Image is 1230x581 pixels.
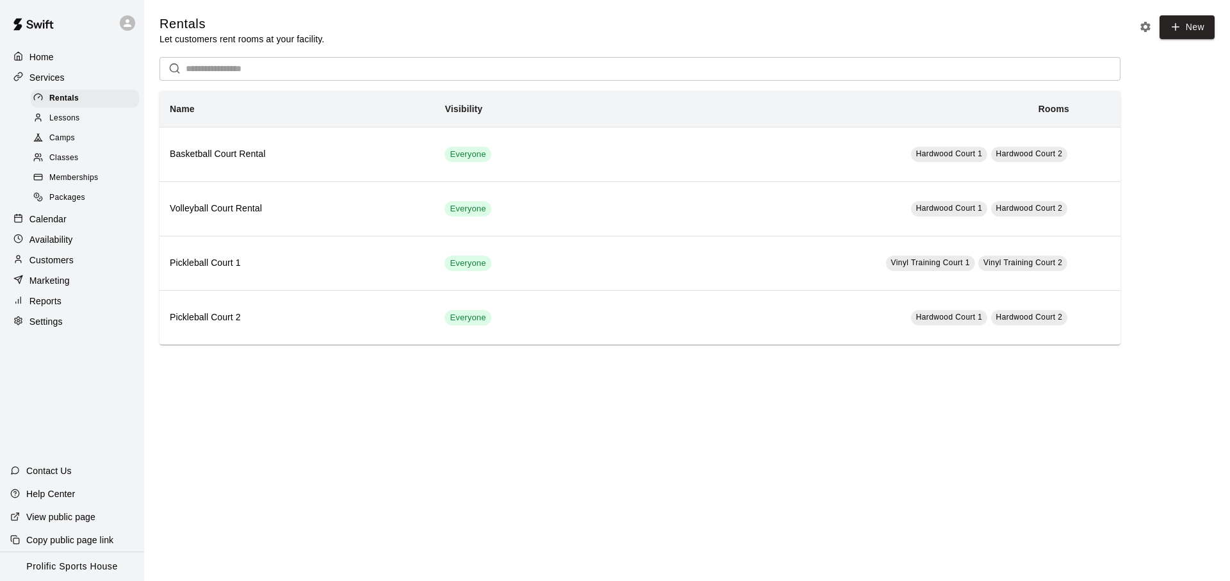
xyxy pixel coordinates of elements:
span: Classes [49,152,78,165]
h6: Basketball Court Rental [170,147,424,161]
p: Settings [29,315,63,328]
div: This service is visible to all of your customers [445,310,491,325]
a: Lessons [31,108,144,128]
a: Rentals [31,88,144,108]
div: Memberships [31,169,139,187]
span: Everyone [445,258,491,270]
span: Everyone [445,149,491,161]
span: Hardwood Court 2 [996,204,1063,213]
span: Rentals [49,92,79,105]
p: Contact Us [26,464,72,477]
span: Hardwood Court 1 [916,313,983,322]
button: Rental settings [1136,17,1155,37]
p: Reports [29,295,61,307]
span: Everyone [445,312,491,324]
p: Home [29,51,54,63]
div: Camps [31,129,139,147]
a: Customers [10,250,134,270]
a: New [1160,15,1215,39]
a: Marketing [10,271,134,290]
p: Help Center [26,487,75,500]
div: This service is visible to all of your customers [445,147,491,162]
a: Home [10,47,134,67]
span: Packages [49,192,85,204]
h6: Volleyball Court Rental [170,202,424,216]
b: Visibility [445,104,482,114]
a: Services [10,68,134,87]
div: Lessons [31,110,139,127]
p: Copy public page link [26,534,113,546]
span: Everyone [445,203,491,215]
a: Availability [10,230,134,249]
a: Settings [10,312,134,331]
p: Marketing [29,274,70,287]
h5: Rentals [160,15,324,33]
span: Vinyl Training Court 1 [891,258,970,267]
div: Classes [31,149,139,167]
div: This service is visible to all of your customers [445,256,491,271]
p: Calendar [29,213,67,225]
span: Camps [49,132,75,145]
a: Packages [31,188,144,208]
p: Customers [29,254,74,266]
b: Rooms [1038,104,1069,114]
a: Camps [31,129,144,149]
p: Let customers rent rooms at your facility. [160,33,324,45]
a: Memberships [31,168,144,188]
div: Rentals [31,90,139,108]
p: Availability [29,233,73,246]
a: Reports [10,291,134,311]
h6: Pickleball Court 1 [170,256,424,270]
span: Memberships [49,172,98,184]
table: simple table [160,91,1120,345]
h6: Pickleball Court 2 [170,311,424,325]
p: Prolific Sports House [26,560,117,573]
a: Calendar [10,209,134,229]
b: Name [170,104,195,114]
a: Classes [31,149,144,168]
span: Lessons [49,112,80,125]
div: Packages [31,189,139,207]
span: Hardwood Court 1 [916,149,983,158]
span: Hardwood Court 1 [916,204,983,213]
p: Services [29,71,65,84]
span: Hardwood Court 2 [996,313,1063,322]
p: View public page [26,511,95,523]
span: Hardwood Court 2 [996,149,1063,158]
span: Vinyl Training Court 2 [983,258,1062,267]
div: This service is visible to all of your customers [445,201,491,217]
